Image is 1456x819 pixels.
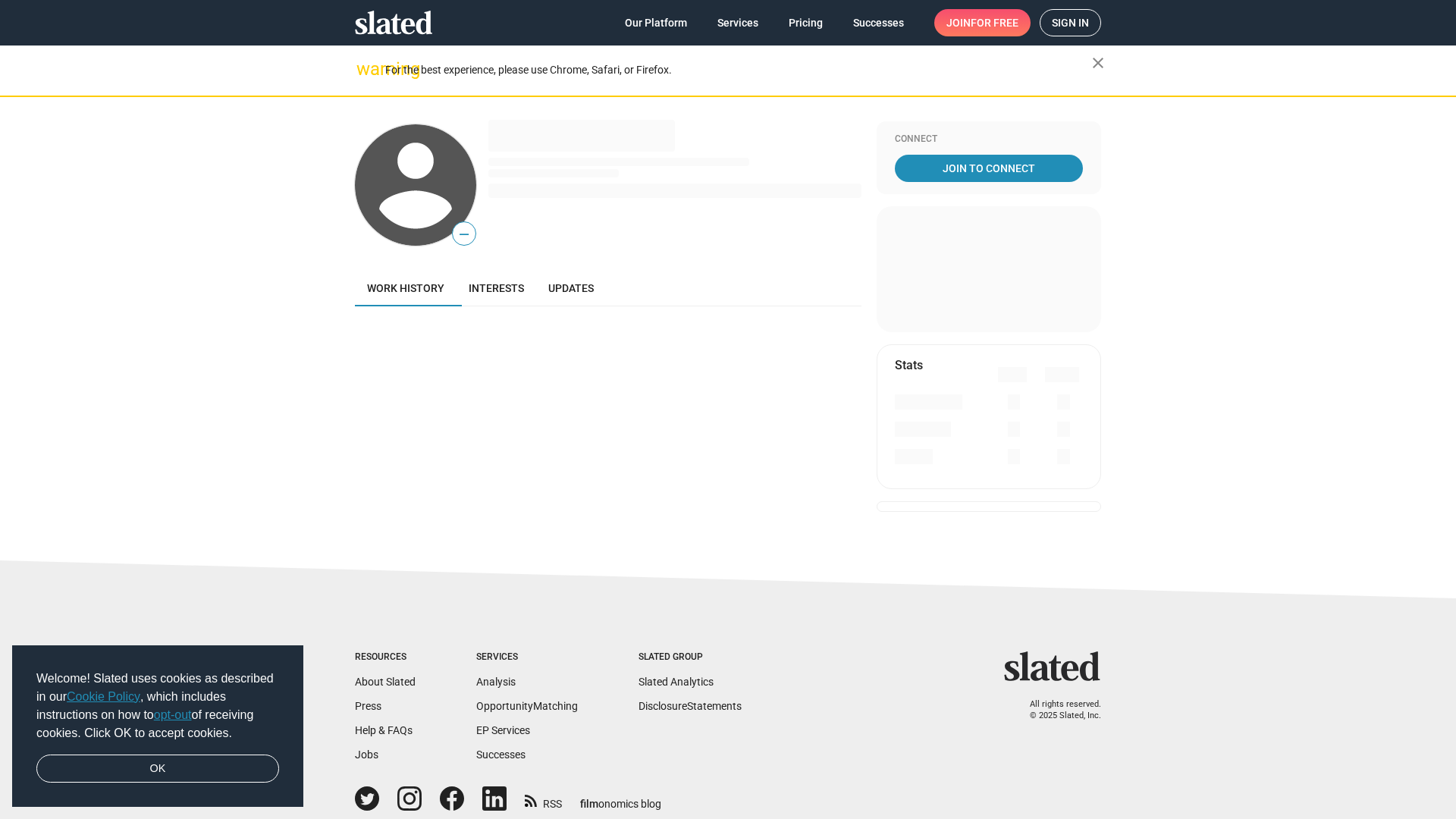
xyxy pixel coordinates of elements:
[12,645,303,808] div: cookieconsent
[355,724,413,736] a: Help & FAQs
[580,798,598,810] span: film
[355,270,457,306] a: Work history
[895,133,1083,146] div: Connect
[841,9,916,36] a: Successes
[613,9,699,36] a: Our Platform
[36,755,279,783] a: dismiss cookie message
[355,748,378,761] a: Jobs
[639,651,742,664] div: Slated Group
[355,676,416,688] a: About Slated
[898,155,1080,182] span: Join To Connect
[385,60,1092,80] div: For the best experience, please use Chrome, Safari, or Firefox.
[853,9,904,36] span: Successes
[476,724,530,736] a: EP Services
[476,748,526,761] a: Successes
[355,651,416,664] div: Resources
[36,670,279,742] span: Welcome! Slated uses cookies as described in our , which includes instructions on how to of recei...
[457,270,536,306] a: Interests
[625,9,687,36] span: Our Platform
[717,9,758,36] span: Services
[453,224,475,244] span: —
[1052,10,1089,36] span: Sign in
[356,60,375,78] mat-icon: warning
[367,282,444,294] span: Work history
[525,788,562,811] a: RSS
[1014,699,1101,721] p: All rights reserved. © 2025 Slated, Inc.
[1040,9,1101,36] a: Sign in
[777,9,835,36] a: Pricing
[476,700,578,712] a: OpportunityMatching
[469,282,524,294] span: Interests
[639,676,714,688] a: Slated Analytics
[705,9,770,36] a: Services
[946,9,1018,36] span: Join
[476,676,516,688] a: Analysis
[580,785,661,811] a: filmonomics blog
[789,9,823,36] span: Pricing
[934,9,1031,36] a: Joinfor free
[1089,54,1107,72] mat-icon: close
[971,9,1018,36] span: for free
[536,270,606,306] a: Updates
[548,282,594,294] span: Updates
[476,651,578,664] div: Services
[895,357,923,373] mat-card-title: Stats
[67,690,140,703] a: Cookie Policy
[895,155,1083,182] a: Join To Connect
[639,700,742,712] a: DisclosureStatements
[154,708,192,721] a: opt-out
[355,700,381,712] a: Press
